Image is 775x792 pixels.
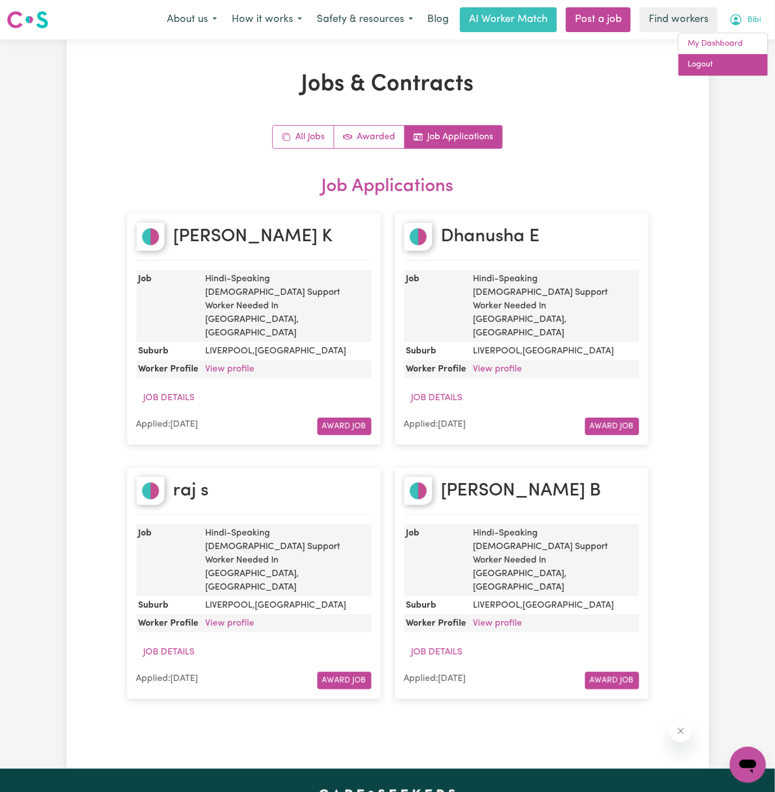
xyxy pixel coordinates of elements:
[136,342,201,360] dt: Suburb
[469,596,639,614] dd: LIVERPOOL , [GEOGRAPHIC_DATA]
[7,10,48,30] img: Careseekers logo
[404,360,469,378] dt: Worker Profile
[136,596,201,614] dt: Suburb
[566,7,631,32] a: Post a job
[317,672,371,689] button: Award Job
[224,8,309,32] button: How it works
[469,270,639,342] dd: Hindi-Speaking [DEMOGRAPHIC_DATA] Support Worker Needed In [GEOGRAPHIC_DATA], [GEOGRAPHIC_DATA]
[7,7,48,33] a: Careseekers logo
[469,524,639,596] dd: Hindi-Speaking [DEMOGRAPHIC_DATA] Support Worker Needed In [GEOGRAPHIC_DATA], [GEOGRAPHIC_DATA]
[473,365,522,374] a: View profile
[174,480,209,502] h2: raj s
[460,7,557,32] a: AI Worker Match
[679,33,768,55] a: My Dashboard
[334,126,405,148] a: Active jobs
[405,126,502,148] a: Job applications
[136,524,201,596] dt: Job
[317,418,371,435] button: Award Job
[722,8,768,32] button: My Account
[136,674,198,683] span: Applied: [DATE]
[201,596,371,614] dd: LIVERPOOL , [GEOGRAPHIC_DATA]
[404,420,466,429] span: Applied: [DATE]
[678,33,768,76] div: My Account
[136,360,201,378] dt: Worker Profile
[136,420,198,429] span: Applied: [DATE]
[420,7,455,32] a: Blog
[469,342,639,360] dd: LIVERPOOL , [GEOGRAPHIC_DATA]
[404,270,469,342] dt: Job
[585,418,639,435] button: Award Job
[136,641,202,663] button: Job Details
[404,524,469,596] dt: Job
[473,619,522,628] a: View profile
[174,226,333,247] h2: [PERSON_NAME] K
[441,480,601,502] h2: [PERSON_NAME] B
[640,7,718,32] a: Find workers
[404,342,469,360] dt: Suburb
[670,720,692,742] iframe: Close message
[136,223,165,251] img: Adama
[136,387,202,409] button: Job Details
[404,387,470,409] button: Job Details
[585,672,639,689] button: Award Job
[730,747,766,783] iframe: Button to launch messaging window
[7,8,68,17] span: Need any help?
[201,524,371,596] dd: Hindi-Speaking [DEMOGRAPHIC_DATA] Support Worker Needed In [GEOGRAPHIC_DATA], [GEOGRAPHIC_DATA]
[404,596,469,614] dt: Suburb
[206,619,255,628] a: View profile
[404,614,469,632] dt: Worker Profile
[206,365,255,374] a: View profile
[160,8,224,32] button: About us
[404,477,432,505] img: YASREEN
[201,270,371,342] dd: Hindi-Speaking [DEMOGRAPHIC_DATA] Support Worker Needed In [GEOGRAPHIC_DATA], [GEOGRAPHIC_DATA]
[679,54,768,76] a: Logout
[127,176,649,197] h2: Job Applications
[441,226,540,247] h2: Dhanusha E
[404,223,432,251] img: Dhanusha
[273,126,334,148] a: All jobs
[747,14,761,26] span: Bibi
[404,641,470,663] button: Job Details
[136,477,165,505] img: raj
[201,342,371,360] dd: LIVERPOOL , [GEOGRAPHIC_DATA]
[404,674,466,683] span: Applied: [DATE]
[127,71,649,98] h1: Jobs & Contracts
[136,614,201,632] dt: Worker Profile
[309,8,420,32] button: Safety & resources
[136,270,201,342] dt: Job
